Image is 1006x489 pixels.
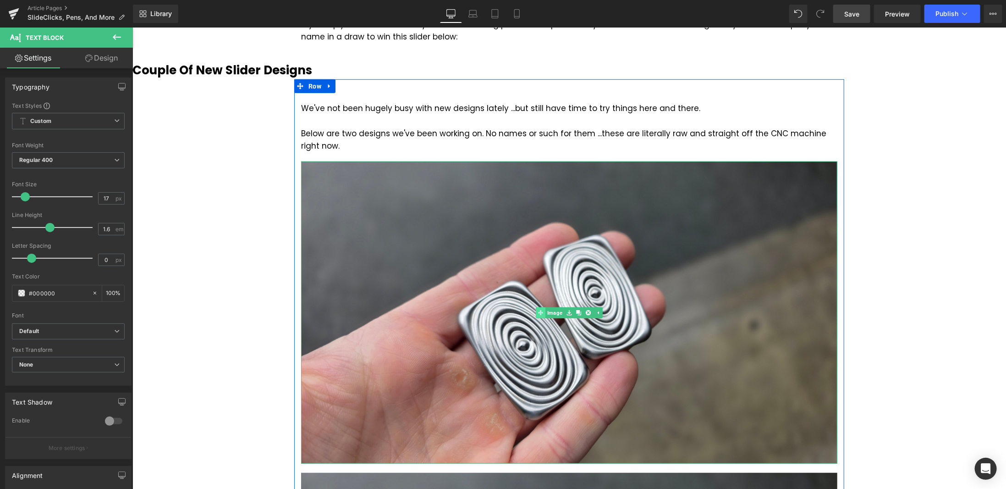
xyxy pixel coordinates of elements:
[19,328,39,335] i: Default
[169,100,705,125] div: Below are two designs we've been working on. No names or such for them ...these are literally raw...
[27,14,115,21] span: SlideClicks, Pens, And More
[150,10,172,18] span: Library
[789,5,808,23] button: Undo
[12,243,125,249] div: Letter Spacing
[115,257,123,263] span: px
[191,52,203,66] a: Expand / Collapse
[12,417,96,427] div: Enable
[413,280,432,291] span: Image
[935,10,958,17] span: Publish
[975,458,997,480] div: Open Intercom Messenger
[27,5,133,12] a: Article Pages
[68,48,135,68] a: Design
[12,212,125,218] div: Line Height
[462,5,484,23] a: Laptop
[12,393,52,406] div: Text Shadow
[440,5,462,23] a: Desktop
[432,280,441,291] a: Save element
[26,34,64,41] span: Text Block
[133,5,178,23] a: New Library
[874,5,921,23] a: Preview
[115,195,123,201] span: px
[12,273,125,280] div: Text Color
[12,102,125,109] div: Text Styles
[29,288,88,298] input: Color
[12,78,49,91] div: Typography
[844,9,859,19] span: Save
[12,467,43,479] div: Alignment
[506,5,528,23] a: Mobile
[484,5,506,23] a: Tablet
[451,280,461,291] a: Delete Element
[30,117,51,125] b: Custom
[5,437,131,459] button: More settings
[12,312,125,319] div: Font
[49,444,85,452] p: More settings
[102,285,124,301] div: %
[984,5,1002,23] button: More
[885,9,910,19] span: Preview
[12,347,125,353] div: Text Transform
[924,5,980,23] button: Publish
[19,156,53,163] b: Regular 400
[811,5,830,23] button: Redo
[441,280,451,291] a: Clone Element
[12,142,125,149] div: Font Weight
[461,280,470,291] a: Expand / Collapse
[169,75,705,125] div: We've not been hugely busy with new designs lately ...but still have time to try things here and ...
[19,361,33,368] b: None
[174,52,191,66] span: Row
[12,181,125,188] div: Font Size
[115,226,123,232] span: em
